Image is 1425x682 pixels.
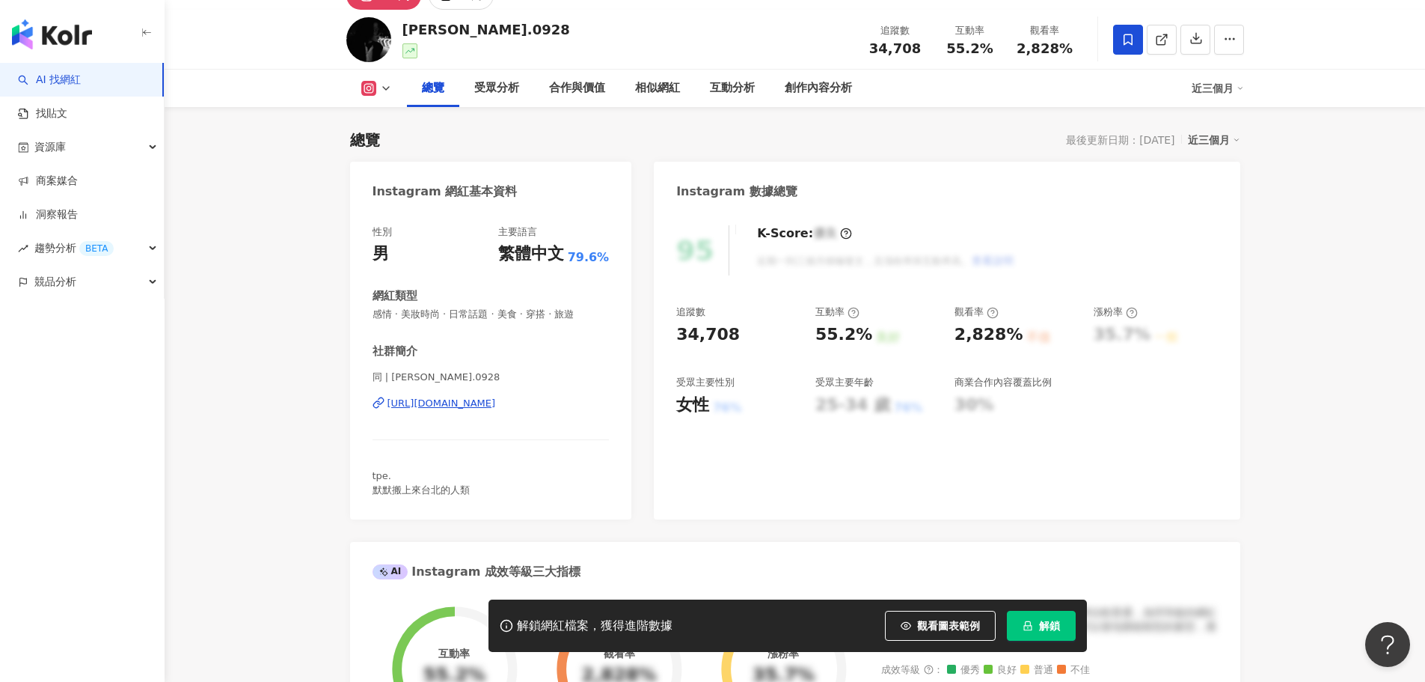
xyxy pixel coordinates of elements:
div: 總覽 [350,130,380,150]
span: 79.6% [568,249,610,266]
div: 追蹤數 [676,305,705,319]
div: 互動分析 [710,79,755,97]
span: 趨勢分析 [34,231,114,265]
div: [URL][DOMAIN_NAME] [387,397,496,410]
div: 受眾主要年齡 [815,376,874,389]
div: 觀看率 [604,648,635,660]
div: 女性 [676,394,709,417]
span: 感情 · 美妝時尚 · 日常話題 · 美食 · 穿搭 · 旅遊 [373,308,610,321]
span: 解鎖 [1039,620,1060,632]
div: BETA [79,241,114,256]
span: 觀看圖表範例 [917,620,980,632]
a: searchAI 找網紅 [18,73,81,88]
div: 近三個月 [1188,130,1240,150]
div: 觀看率 [1017,23,1073,38]
img: logo [12,19,92,49]
div: 漲粉率 [1094,305,1138,319]
div: 受眾主要性別 [676,376,735,389]
div: 總覽 [422,79,444,97]
div: 2,828% [954,323,1023,347]
div: 主要語言 [498,225,537,239]
span: 資源庫 [34,130,66,164]
div: 追蹤數 [867,23,924,38]
a: 洞察報告 [18,207,78,222]
span: 優秀 [947,665,980,676]
div: [PERSON_NAME].0928 [402,20,570,39]
div: 34,708 [676,323,740,347]
span: 同 | [PERSON_NAME].0928 [373,371,610,384]
div: 受眾分析 [474,79,519,97]
div: 繁體中文 [498,243,564,266]
div: 成效等級 ： [881,665,1218,676]
div: 互動率 [815,305,859,319]
div: K-Score : [757,225,852,242]
span: 普通 [1020,665,1053,676]
div: 觀看率 [954,305,999,319]
span: lock [1023,621,1033,631]
a: 找貼文 [18,106,67,121]
div: 性別 [373,225,392,239]
div: 解鎖網紅檔案，獲得進階數據 [517,618,672,634]
div: 社群簡介 [373,344,417,359]
span: 競品分析 [34,265,76,299]
a: [URL][DOMAIN_NAME] [373,397,610,410]
div: 創作內容分析 [785,79,852,97]
div: 漲粉率 [767,648,799,660]
span: 34,708 [869,40,921,56]
a: 商案媒合 [18,174,78,189]
div: Instagram 網紅基本資料 [373,183,518,200]
div: 55.2% [815,323,872,347]
div: AI [373,564,408,579]
span: 55.2% [946,41,993,56]
div: 互動率 [942,23,999,38]
span: tpe. 默默搬上來台北的人類 [373,470,470,495]
div: Instagram 成效等級三大指標 [373,564,580,580]
div: 商業合作內容覆蓋比例 [954,376,1052,389]
div: 互動率 [438,648,470,660]
div: 最後更新日期：[DATE] [1066,134,1174,146]
span: 2,828% [1017,41,1073,56]
div: 男 [373,243,389,266]
button: 觀看圖表範例 [885,611,996,641]
span: 不佳 [1057,665,1090,676]
span: rise [18,243,28,254]
span: 良好 [984,665,1017,676]
div: 合作與價值 [549,79,605,97]
img: KOL Avatar [346,17,391,62]
div: Instagram 數據總覽 [676,183,797,200]
button: 解鎖 [1007,611,1076,641]
div: 網紅類型 [373,288,417,304]
div: 相似網紅 [635,79,680,97]
div: 近三個月 [1192,76,1244,100]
